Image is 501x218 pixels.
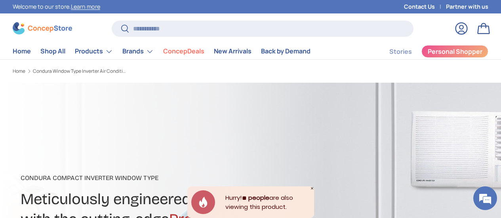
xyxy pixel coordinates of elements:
[13,2,100,11] p: Welcome to our store.
[21,173,325,183] p: Condura Compact Inverter Window Type
[40,44,65,59] a: Shop All
[389,44,412,59] a: Stories
[70,44,118,59] summary: Products
[163,44,204,59] a: ConcepDeals
[446,2,488,11] a: Partner with us
[118,44,158,59] summary: Brands
[13,68,265,75] nav: Breadcrumbs
[421,45,488,58] a: Personal Shopper
[71,3,100,10] a: Learn more
[13,44,31,59] a: Home
[122,44,154,59] a: Brands
[404,2,446,11] a: Contact Us
[261,44,311,59] a: Back by Demand
[75,44,113,59] a: Products
[13,69,25,74] a: Home
[370,44,488,59] nav: Secondary
[13,22,72,34] img: ConcepStore
[13,44,311,59] nav: Primary
[310,186,314,190] div: Close
[428,48,482,55] span: Personal Shopper
[33,69,128,74] a: Condura Window Type Inverter Air Conditioner
[214,44,251,59] a: New Arrivals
